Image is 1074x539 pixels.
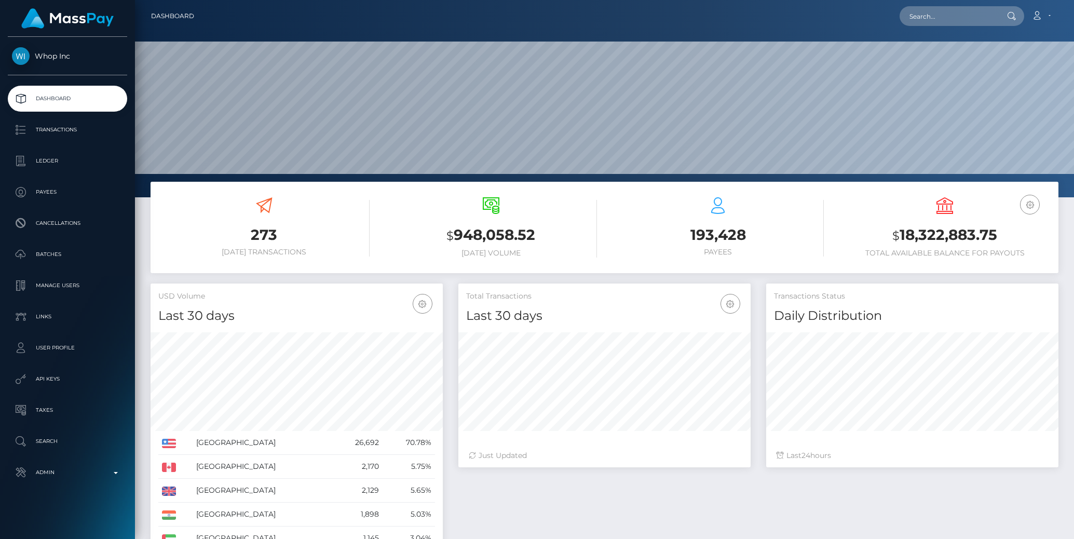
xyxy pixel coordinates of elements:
a: Payees [8,179,127,205]
small: $ [446,228,454,243]
a: Transactions [8,117,127,143]
td: 5.03% [383,503,435,527]
td: [GEOGRAPHIC_DATA] [193,455,332,479]
a: API Keys [8,366,127,392]
p: Transactions [12,122,123,138]
p: Cancellations [12,215,123,231]
a: Dashboard [8,86,127,112]
p: API Keys [12,371,123,387]
h4: Daily Distribution [774,307,1051,325]
a: User Profile [8,335,127,361]
h5: Total Transactions [466,291,743,302]
h6: Total Available Balance for Payouts [839,249,1051,258]
div: Last hours [777,450,1048,461]
h3: 948,058.52 [385,225,596,246]
p: Manage Users [12,278,123,293]
td: 2,129 [332,479,383,503]
img: MassPay Logo [21,8,114,29]
span: Whop Inc [8,51,127,61]
h6: [DATE] Volume [385,249,596,258]
td: [GEOGRAPHIC_DATA] [193,479,332,503]
h3: 193,428 [613,225,824,245]
h6: Payees [613,248,824,257]
img: GB.png [162,487,176,496]
td: 5.75% [383,455,435,479]
a: Links [8,304,127,330]
h3: 273 [158,225,370,245]
div: Just Updated [469,450,740,461]
p: Payees [12,184,123,200]
a: Admin [8,460,127,486]
img: US.png [162,439,176,448]
small: $ [892,228,900,243]
a: Cancellations [8,210,127,236]
img: CA.png [162,463,176,472]
td: 26,692 [332,431,383,455]
a: Taxes [8,397,127,423]
h4: Last 30 days [158,307,435,325]
p: Batches [12,247,123,262]
p: Dashboard [12,91,123,106]
h4: Last 30 days [466,307,743,325]
td: [GEOGRAPHIC_DATA] [193,431,332,455]
td: 2,170 [332,455,383,479]
h5: Transactions Status [774,291,1051,302]
h5: USD Volume [158,291,435,302]
a: Batches [8,241,127,267]
td: 70.78% [383,431,435,455]
p: Links [12,309,123,325]
td: [GEOGRAPHIC_DATA] [193,503,332,527]
h6: [DATE] Transactions [158,248,370,257]
td: 1,898 [332,503,383,527]
p: Admin [12,465,123,480]
td: 5.65% [383,479,435,503]
a: Ledger [8,148,127,174]
h3: 18,322,883.75 [839,225,1051,246]
img: IN.png [162,510,176,520]
p: Ledger [12,153,123,169]
a: Manage Users [8,273,127,299]
a: Dashboard [151,5,194,27]
p: User Profile [12,340,123,356]
p: Search [12,434,123,449]
span: 24 [801,451,810,460]
input: Search... [900,6,997,26]
a: Search [8,428,127,454]
img: Whop Inc [12,47,30,65]
p: Taxes [12,402,123,418]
